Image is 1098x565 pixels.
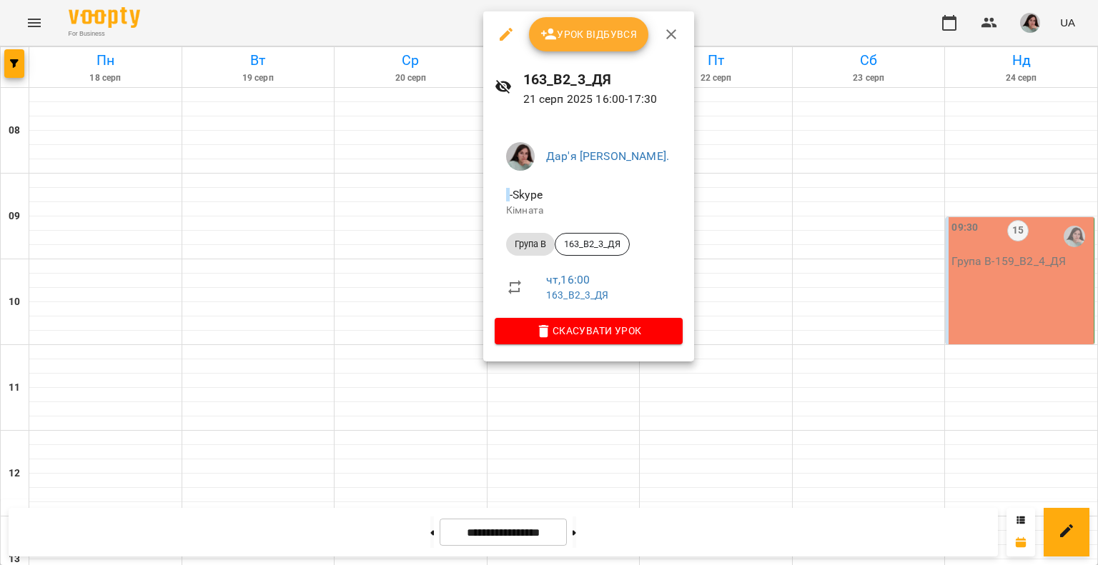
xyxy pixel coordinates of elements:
[529,17,649,51] button: Урок відбувся
[506,238,555,251] span: Група В
[523,91,683,108] p: 21 серп 2025 16:00 - 17:30
[546,289,609,301] a: 163_В2_3_ДЯ
[506,142,535,171] img: af639ac19055896d32b34a874535cdcb.jpeg
[540,26,638,43] span: Урок відбувся
[506,204,671,218] p: Кімната
[495,318,683,344] button: Скасувати Урок
[546,273,590,286] a: чт , 16:00
[546,149,669,163] a: Дар'я [PERSON_NAME].
[523,69,683,91] h6: 163_В2_3_ДЯ
[506,322,671,339] span: Скасувати Урок
[555,238,629,251] span: 163_В2_3_ДЯ
[555,233,630,256] div: 163_В2_3_ДЯ
[506,188,545,201] span: - Skype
